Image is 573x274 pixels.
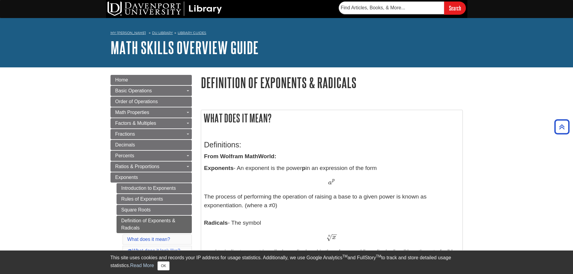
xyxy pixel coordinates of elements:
[376,254,381,258] sup: TM
[111,140,192,150] a: Decimals
[115,121,156,126] span: Factors & Multiples
[111,38,259,57] a: Math Skills Overview Guide
[111,129,192,139] a: Fractions
[117,205,192,215] a: Square Roots
[201,75,463,90] h1: Definition of Exponents & Radicals
[342,254,347,258] sup: TM
[204,140,459,149] h3: Definitions:
[115,175,138,180] span: Exponents
[552,123,571,131] a: Back to Top
[111,107,192,118] a: Math Properties
[107,2,222,16] img: DU Library
[111,162,192,172] a: Ratios & Proportions
[115,99,158,104] span: Order of Operations
[117,183,192,193] a: Introduction to Exponents
[204,153,276,159] strong: From Wolfram MathWorld:
[204,220,228,226] b: Radicals
[127,237,170,242] a: What does it mean?
[204,165,234,171] b: Exponents
[111,30,146,35] a: My [PERSON_NAME]
[111,254,463,270] div: This site uses cookies and records your IP address for usage statistics. Additionally, we use Goo...
[115,142,135,147] span: Decimals
[152,31,173,35] a: DU Library
[444,2,466,14] input: Search
[339,2,444,14] input: Find Articles, Books, & More...
[302,165,306,171] b: p
[328,234,330,238] span: n
[111,118,192,128] a: Factors & Multiples
[115,88,152,93] span: Basic Operations
[157,261,169,270] button: Close
[115,164,160,169] span: Ratios & Proportions
[332,178,335,183] span: p
[115,77,128,82] span: Home
[115,153,134,158] span: Percents
[178,31,206,35] a: Library Guides
[111,97,192,107] a: Order of Operations
[339,2,466,14] form: Searches DU Library's articles, books, and more
[130,263,154,268] a: Read More
[328,179,332,186] span: a
[117,216,192,233] a: Definition of Exponents & Radicals
[111,75,192,85] a: Home
[326,233,332,242] span: √
[115,131,135,137] span: Fractions
[111,172,192,183] a: Exponents
[111,29,463,38] nav: breadcrumb
[111,151,192,161] a: Percents
[201,110,462,126] h2: What does it mean?
[117,194,192,204] a: Rules of Exponents
[332,234,336,241] span: x
[115,110,149,115] span: Math Properties
[111,86,192,96] a: Basic Operations
[127,248,180,253] a: What does it look like?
